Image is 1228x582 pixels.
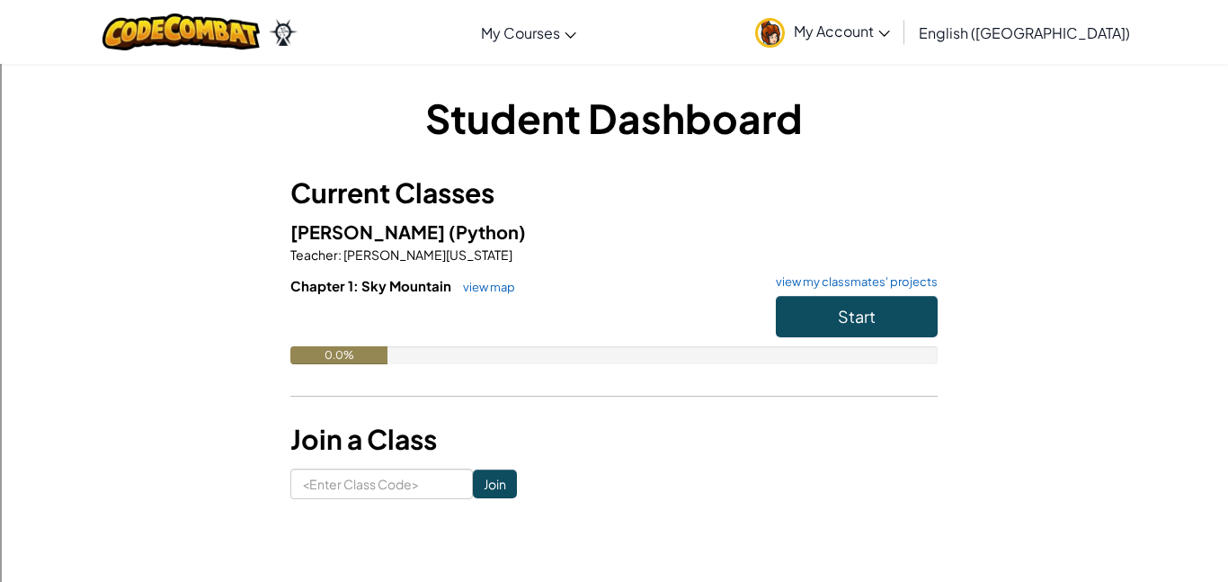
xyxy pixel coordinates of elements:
[794,22,890,40] span: My Account
[910,8,1139,57] a: English ([GEOGRAPHIC_DATA])
[919,23,1130,42] span: English ([GEOGRAPHIC_DATA])
[269,19,298,46] img: Ozaria
[755,18,785,48] img: avatar
[481,23,560,42] span: My Courses
[472,8,585,57] a: My Courses
[746,4,899,60] a: My Account
[102,13,260,50] img: CodeCombat logo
